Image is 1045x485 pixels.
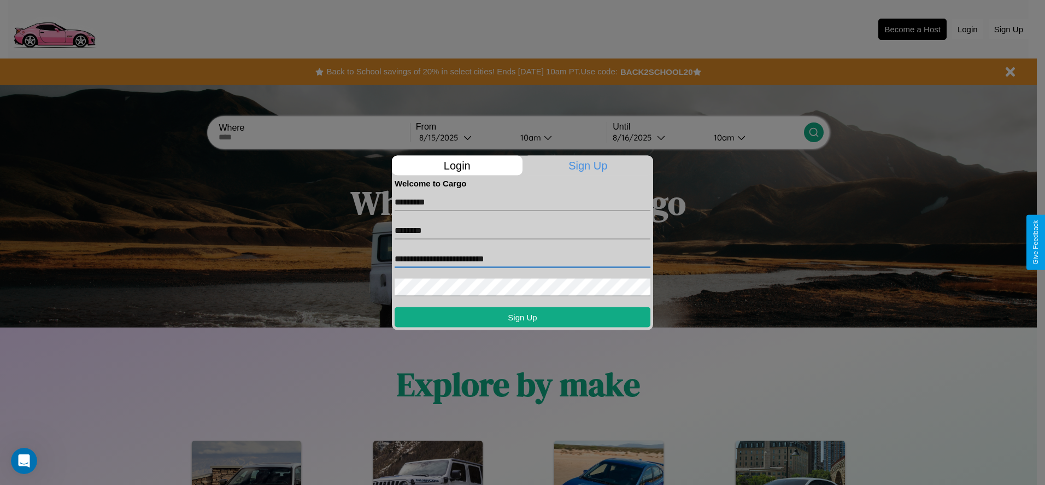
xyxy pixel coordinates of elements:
[392,155,522,175] p: Login
[11,448,37,474] iframe: Intercom live chat
[1032,220,1040,265] div: Give Feedback
[395,307,650,327] button: Sign Up
[395,178,650,188] h4: Welcome to Cargo
[523,155,654,175] p: Sign Up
